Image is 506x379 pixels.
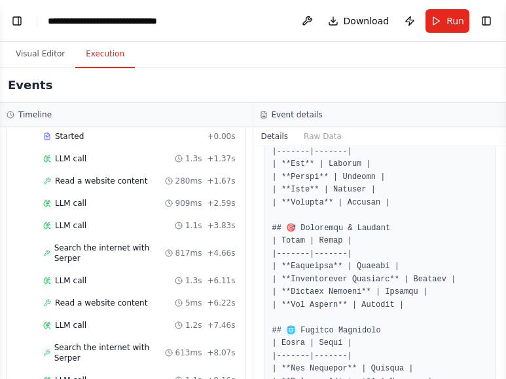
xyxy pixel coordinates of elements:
span: 1.1s [185,220,202,231]
span: 1.3s [185,153,202,164]
span: 280ms [175,176,202,186]
span: Search the internet with Serper [54,243,165,264]
span: + 3.83s [207,220,235,231]
span: + 7.46s [207,320,235,330]
span: LLM call [55,275,86,286]
nav: breadcrumb [48,14,195,28]
span: 5ms [185,298,202,308]
span: LLM call [55,198,86,209]
span: + 1.37s [207,153,235,164]
button: Show right sidebar [477,12,496,30]
button: Execution [75,41,135,68]
span: Download [344,14,389,28]
span: + 1.67s [207,176,235,186]
span: LLM call [55,220,86,231]
span: 909ms [175,198,202,209]
button: Download [323,9,395,33]
span: Read a website content [55,176,147,186]
span: LLM call [55,153,86,164]
button: Show left sidebar [8,12,26,30]
span: 817ms [175,248,202,258]
span: + 6.11s [207,275,235,286]
span: + 4.66s [207,248,235,258]
span: 1.3s [185,275,202,286]
span: Read a website content [55,298,147,308]
span: 1.2s [185,320,202,330]
span: Run [446,14,464,28]
button: Details [253,127,297,146]
span: 613ms [175,348,202,358]
span: + 2.59s [207,198,235,209]
span: LLM call [55,320,86,330]
h3: Timeline [18,110,52,120]
span: + 8.07s [207,348,235,358]
button: Run [425,9,469,33]
span: + 6.22s [207,298,235,308]
h3: Event details [272,110,323,120]
span: Search the internet with Serper [54,342,165,363]
button: Visual Editor [5,41,75,68]
span: + 0.00s [207,131,235,142]
h2: Events [8,76,52,94]
button: Raw Data [296,127,350,146]
span: Started [55,131,84,142]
